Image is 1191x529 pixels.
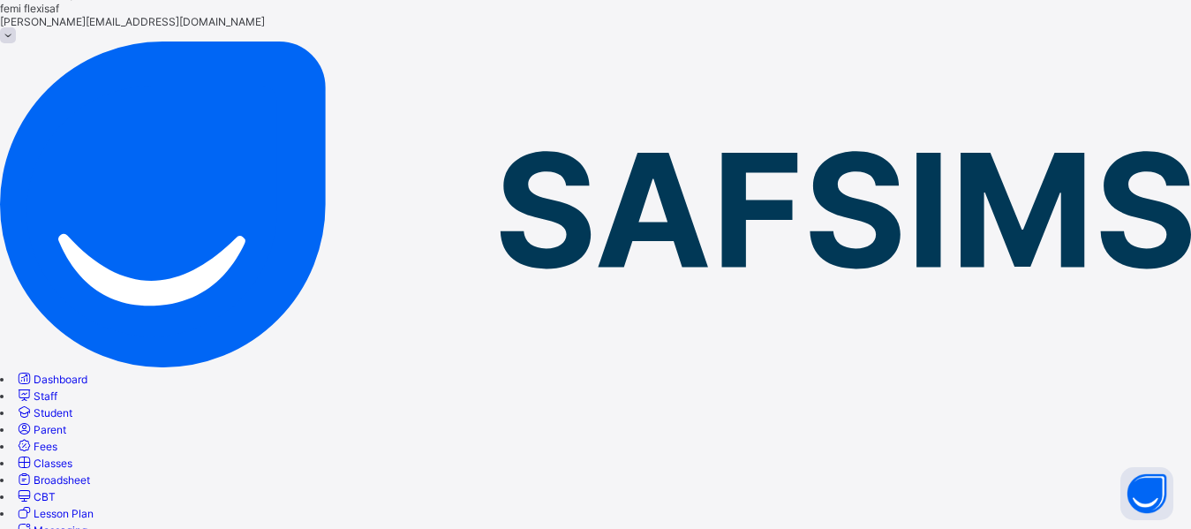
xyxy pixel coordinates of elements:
a: Staff [15,389,57,403]
a: Broadsheet [15,473,90,487]
span: Student [34,406,72,419]
span: Dashboard [34,373,87,386]
button: Open asap [1120,467,1173,520]
a: Student [15,406,72,419]
a: Lesson Plan [15,507,94,520]
span: Parent [34,423,66,436]
a: Dashboard [15,373,87,386]
span: Broadsheet [34,473,90,487]
span: CBT [34,490,56,503]
a: Classes [15,457,72,470]
a: Parent [15,423,66,436]
a: Fees [15,440,57,453]
span: Classes [34,457,72,470]
span: Lesson Plan [34,507,94,520]
a: CBT [15,490,56,503]
span: Staff [34,389,57,403]
span: Fees [34,440,57,453]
